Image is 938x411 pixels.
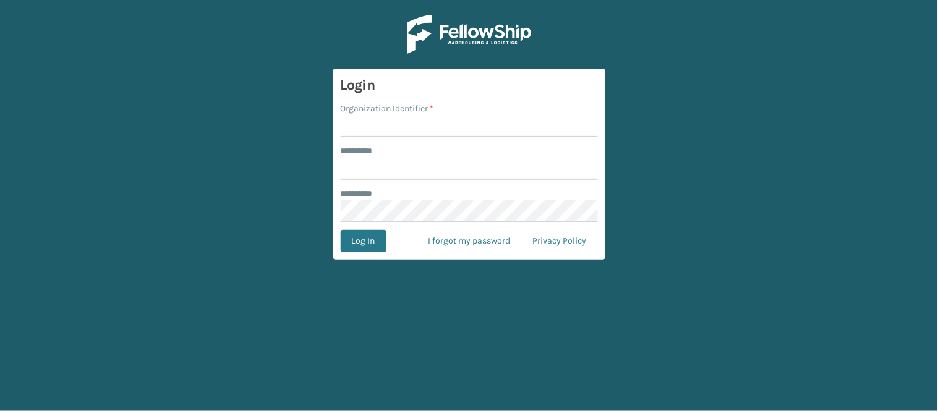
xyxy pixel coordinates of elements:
[417,230,522,252] a: I forgot my password
[407,15,531,54] img: Logo
[341,76,598,95] h3: Login
[522,230,598,252] a: Privacy Policy
[341,102,434,115] label: Organization Identifier
[341,230,386,252] button: Log In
